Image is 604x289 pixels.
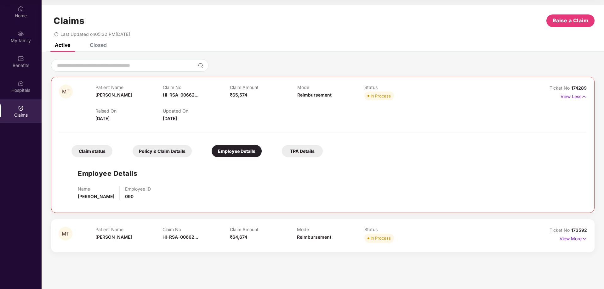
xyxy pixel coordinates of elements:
[163,116,177,121] span: [DATE]
[297,85,364,90] p: Mode
[78,168,137,179] h1: Employee Details
[55,42,70,48] div: Active
[571,85,587,91] span: 174289
[95,116,110,121] span: [DATE]
[54,31,59,37] span: redo
[230,92,247,97] span: ₹65,574
[230,234,247,240] span: ₹64,674
[582,235,587,242] img: svg+xml;base64,PHN2ZyB4bWxucz0iaHR0cDovL3d3dy53My5vcmcvMjAwMC9zdmciIHdpZHRoPSIxNyIgaGVpZ2h0PSIxNy...
[198,63,203,68] img: svg+xml;base64,PHN2ZyBpZD0iU2VhcmNoLTMyeDMyIiB4bWxucz0iaHR0cDovL3d3dy53My5vcmcvMjAwMC9zdmciIHdpZH...
[78,194,114,199] span: [PERSON_NAME]
[95,92,132,97] span: [PERSON_NAME]
[560,234,587,242] p: View More
[364,85,431,90] p: Status
[230,227,297,232] p: Claim Amount
[95,234,132,240] span: [PERSON_NAME]
[62,231,69,236] span: MT
[571,227,587,233] span: 173592
[18,6,24,12] img: svg+xml;base64,PHN2ZyBpZD0iSG9tZSIgeG1sbnM9Imh0dHA6Ly93d3cudzMub3JnLzIwMDAvc3ZnIiB3aWR0aD0iMjAiIG...
[371,235,391,241] div: In Process
[71,145,112,157] div: Claim status
[371,93,391,99] div: In Process
[95,227,163,232] p: Patient Name
[54,15,84,26] h1: Claims
[162,234,198,240] span: HI-RSA-00662...
[163,92,198,97] span: HI-RSA-00662...
[95,85,162,90] p: Patient Name
[62,89,70,94] span: MT
[78,186,114,192] p: Name
[297,92,332,97] span: Reimbursement
[230,85,297,90] p: Claim Amount
[550,85,571,91] span: Ticket No
[60,31,130,37] span: Last Updated on 05:32 PM[DATE]
[90,42,107,48] div: Closed
[550,227,571,233] span: Ticket No
[18,55,24,62] img: svg+xml;base64,PHN2ZyBpZD0iQmVuZWZpdHMiIHhtbG5zPSJodHRwOi8vd3d3LnczLm9yZy8yMDAwL3N2ZyIgd2lkdGg9Ij...
[163,108,230,114] p: Updated On
[581,93,587,100] img: svg+xml;base64,PHN2ZyB4bWxucz0iaHR0cDovL3d3dy53My5vcmcvMjAwMC9zdmciIHdpZHRoPSIxNyIgaGVpZ2h0PSIxNy...
[125,186,151,192] p: Employee ID
[212,145,262,157] div: Employee Details
[553,17,589,25] span: Raise a Claim
[162,227,230,232] p: Claim No
[282,145,323,157] div: TPA Details
[125,194,134,199] span: 090
[297,234,331,240] span: Reimbursement
[297,227,364,232] p: Mode
[18,105,24,111] img: svg+xml;base64,PHN2ZyBpZD0iQ2xhaW0iIHhtbG5zPSJodHRwOi8vd3d3LnczLm9yZy8yMDAwL3N2ZyIgd2lkdGg9IjIwIi...
[18,80,24,86] img: svg+xml;base64,PHN2ZyBpZD0iSG9zcGl0YWxzIiB4bWxucz0iaHR0cDovL3d3dy53My5vcmcvMjAwMC9zdmciIHdpZHRoPS...
[133,145,192,157] div: Policy & Claim Details
[546,14,595,27] button: Raise a Claim
[364,227,432,232] p: Status
[18,31,24,37] img: svg+xml;base64,PHN2ZyB3aWR0aD0iMjAiIGhlaWdodD0iMjAiIHZpZXdCb3g9IjAgMCAyMCAyMCIgZmlsbD0ibm9uZSIgeG...
[561,92,587,100] p: View Less
[163,85,230,90] p: Claim No
[95,108,162,114] p: Raised On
